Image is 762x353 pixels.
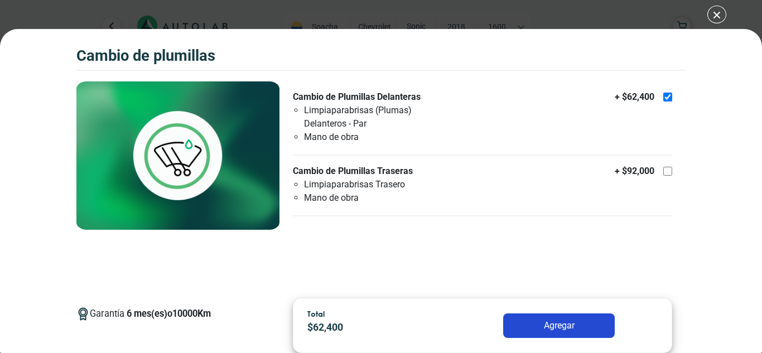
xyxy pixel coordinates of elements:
[293,165,421,178] p: Cambio de Plumillas Traseras
[503,313,615,338] button: Agregar
[127,307,211,321] p: 6 mes(es) o 10000 Km
[304,191,421,205] li: Mano de obra
[90,307,211,330] span: Garantía
[307,309,325,318] span: Total
[304,104,421,130] li: Limpiaparabrisas (Plumas) Delanteros - Par
[76,47,215,65] h3: Cambio de Plumillas
[304,178,421,191] li: Limpiaparabrisas Trasero
[304,130,421,144] li: Mano de obra
[307,320,443,335] p: $ 62,400
[293,90,421,104] p: Cambio de Plumillas Delanteras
